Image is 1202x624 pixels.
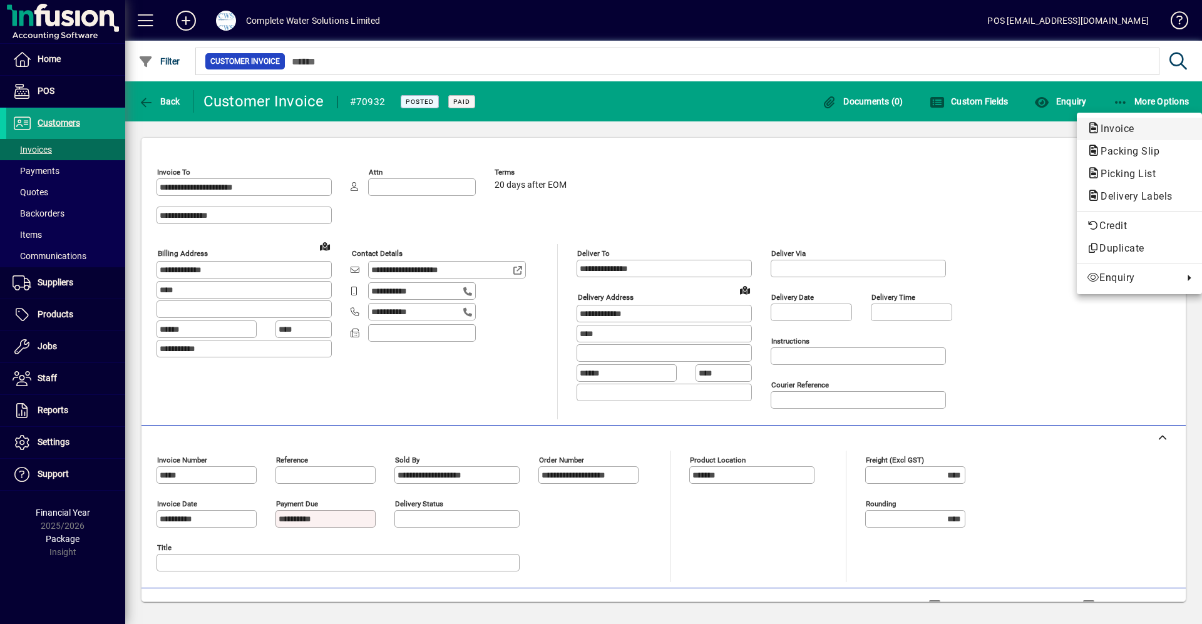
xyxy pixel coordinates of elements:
span: Enquiry [1087,270,1177,285]
span: Duplicate [1087,241,1192,256]
span: Packing Slip [1087,145,1166,157]
span: Picking List [1087,168,1162,180]
span: Delivery Labels [1087,190,1179,202]
span: Credit [1087,218,1192,233]
span: Invoice [1087,123,1141,135]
